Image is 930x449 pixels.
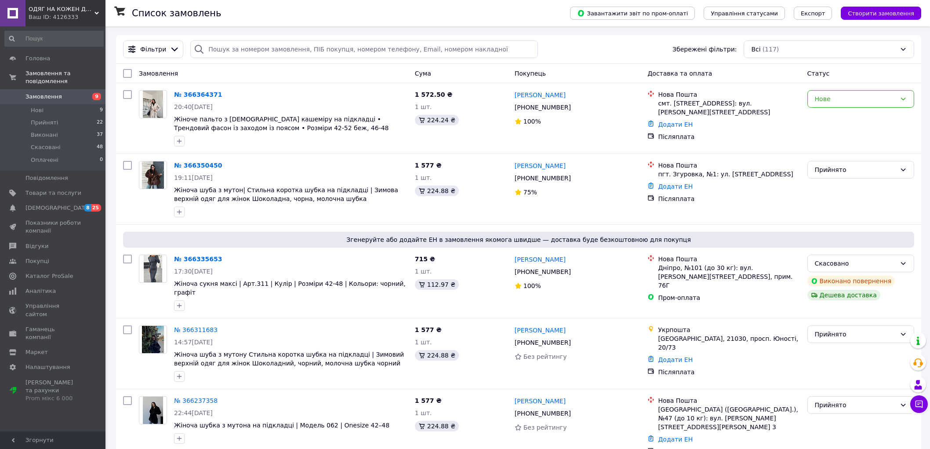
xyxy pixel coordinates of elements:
a: Додати ЕН [658,183,693,190]
input: Пошук за номером замовлення, ПІБ покупця, номером телефону, Email, номером накладної [190,40,538,58]
span: (117) [763,46,779,53]
span: Замовлення [25,93,62,101]
span: 1 577 ₴ [415,326,442,333]
span: 20:40[DATE] [174,103,213,110]
span: 100% [523,118,541,125]
span: 1 шт. [415,268,432,275]
span: 9 [92,93,101,100]
div: Прийнято [815,400,896,410]
a: Фото товару [139,90,167,118]
span: Замовлення [139,70,178,77]
div: Післяплата [658,194,800,203]
span: 100% [523,282,541,289]
span: 9 [100,106,103,114]
button: Завантажити звіт по пром-оплаті [570,7,695,20]
span: 1 шт. [415,409,432,416]
div: Післяплата [658,132,800,141]
img: Фото товару [143,91,163,118]
a: Додати ЕН [658,121,693,128]
span: Каталог ProSale [25,272,73,280]
span: 14:57[DATE] [174,339,213,346]
span: Статус [807,70,830,77]
div: Післяплата [658,368,800,376]
span: Доставка та оплата [647,70,712,77]
a: Жіноча сукня максі | Арт.311 | Кулір | Розміри 42-48 | Кольори: чорний, графіт [174,280,406,296]
span: Без рейтингу [523,424,567,431]
img: Фото товару [142,326,164,353]
span: 75% [523,189,537,196]
span: 25 [91,204,101,212]
div: 224.88 ₴ [415,421,459,431]
div: [PHONE_NUMBER] [513,266,573,278]
span: Замовлення та повідомлення [25,69,105,85]
span: 19:11[DATE] [174,174,213,181]
span: [PERSON_NAME] та рахунки [25,379,81,403]
span: Покупці [25,257,49,265]
span: 1 572.50 ₴ [415,91,453,98]
div: Нова Пошта [658,161,800,170]
div: 224.24 ₴ [415,115,459,125]
span: 48 [97,143,103,151]
a: [PERSON_NAME] [515,161,566,170]
div: [PHONE_NUMBER] [513,336,573,349]
span: 8 [84,204,91,212]
h1: Список замовлень [132,8,221,18]
img: Фото товару [143,397,163,424]
span: Створити замовлення [848,10,914,17]
div: Prom мікс 6 000 [25,394,81,402]
div: Дніпро, №101 (до 30 кг): вул. [PERSON_NAME][STREET_ADDRESS], прим. 76Г [658,263,800,290]
span: Без рейтингу [523,353,567,360]
div: [GEOGRAPHIC_DATA] ([GEOGRAPHIC_DATA].), №47 (до 10 кг): вул. [PERSON_NAME][STREET_ADDRESS][PERSON... [658,405,800,431]
span: Всі [751,45,760,54]
div: 224.88 ₴ [415,350,459,361]
button: Створити замовлення [841,7,921,20]
div: Пром-оплата [658,293,800,302]
a: Жіноча шубка з мутона на підкладці | Модель 062 | Onesize 42–48 [174,422,389,429]
span: Гаманець компанії [25,325,81,341]
span: Головна [25,55,50,62]
div: Ваш ID: 4126333 [29,13,105,21]
span: 715 ₴ [415,256,435,263]
span: Експорт [801,10,825,17]
span: Оплачені [31,156,58,164]
a: № 366335653 [174,256,222,263]
input: Пошук [4,31,104,47]
div: Нова Пошта [658,90,800,99]
a: [PERSON_NAME] [515,326,566,335]
span: Виконані [31,131,58,139]
div: Нова Пошта [658,255,800,263]
a: № 366350450 [174,162,222,169]
span: Покупець [515,70,546,77]
a: [PERSON_NAME] [515,397,566,405]
span: 22:44[DATE] [174,409,213,416]
div: Укрпошта [658,325,800,334]
div: Дешева доставка [807,290,880,300]
span: 17:30[DATE] [174,268,213,275]
a: Додати ЕН [658,356,693,363]
a: Жіноче пальто з [DEMOGRAPHIC_DATA] кашеміру на підкладці • Трендовий фасон із заходом із поясом •... [174,116,389,131]
span: 1 577 ₴ [415,162,442,169]
a: [PERSON_NAME] [515,91,566,99]
span: [DEMOGRAPHIC_DATA] [25,204,91,212]
span: Нові [31,106,44,114]
div: [PHONE_NUMBER] [513,101,573,113]
button: Управління статусами [704,7,785,20]
div: 112.97 ₴ [415,279,459,290]
div: Скасовано [815,259,896,268]
div: [PHONE_NUMBER] [513,407,573,420]
span: Управління статусами [711,10,778,17]
span: 37 [97,131,103,139]
span: Збережені фільтри: [672,45,737,54]
img: Фото товару [144,255,162,282]
span: Показники роботи компанії [25,219,81,235]
span: 1 шт. [415,174,432,181]
span: Фільтри [140,45,166,54]
span: Товари та послуги [25,189,81,197]
a: Жіноча шуба з мутон| Стильна коротка шубка на підкладці | Зимова верхній одяг для жінок Шоколадна... [174,186,398,202]
a: Фото товару [139,325,167,354]
a: [PERSON_NAME] [515,255,566,264]
span: Управління сайтом [25,302,81,318]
